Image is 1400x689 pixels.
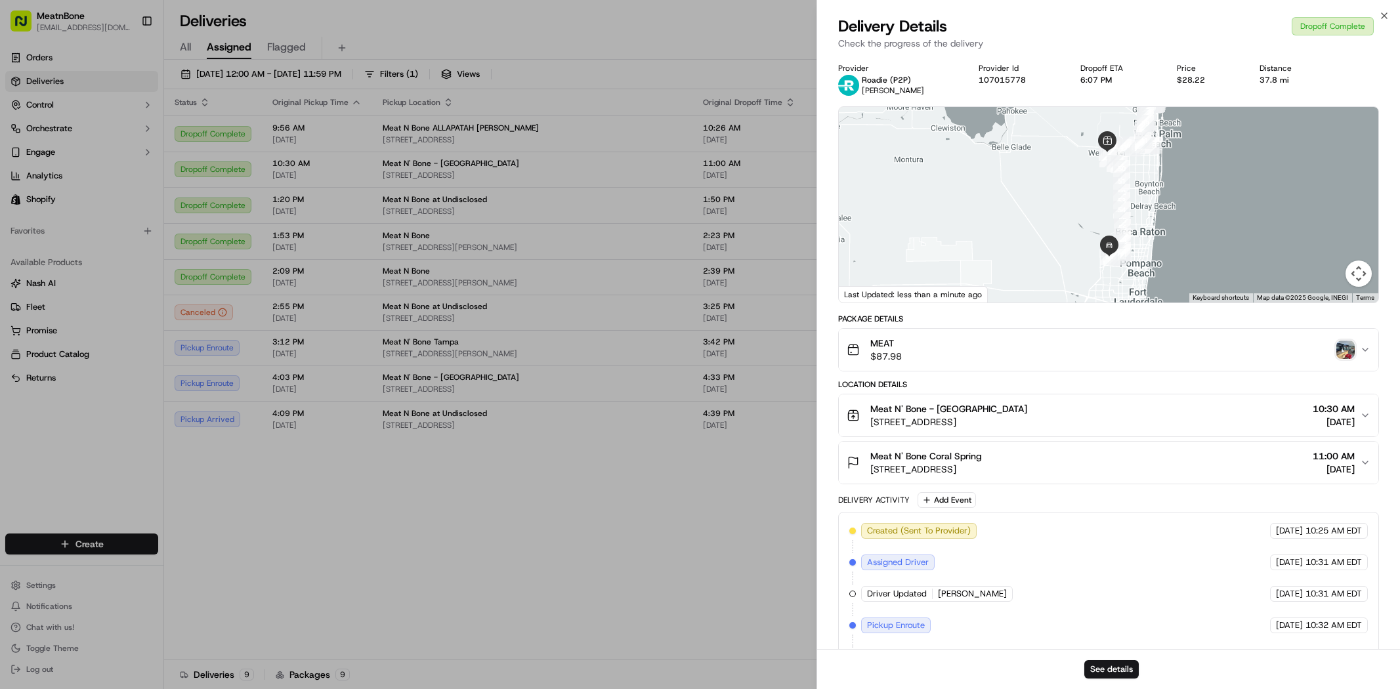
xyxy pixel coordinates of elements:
[838,37,1379,50] p: Check the progress of the delivery
[1257,294,1348,301] span: Map data ©2025 Google, INEGI
[1137,115,1154,132] div: 39
[862,75,924,85] p: Roadie (P2P)
[1118,136,1135,154] div: 46
[1336,341,1355,359] img: photo_proof_of_delivery image
[1113,192,1130,209] div: 53
[1111,156,1128,173] div: 49
[870,463,982,476] span: [STREET_ADDRESS]
[1260,63,1325,73] div: Distance
[842,285,885,303] a: Open this area in Google Maps (opens a new window)
[842,285,885,303] img: Google
[870,415,1027,428] span: [STREET_ADDRESS]
[1113,248,1130,265] div: 62
[870,402,1027,415] span: Meat N' Bone - [GEOGRAPHIC_DATA]
[1113,201,1130,219] div: 54
[839,286,988,303] div: Last Updated: less than a minute ago
[867,525,971,537] span: Created (Sent To Provider)
[838,379,1379,390] div: Location Details
[838,314,1379,324] div: Package Details
[839,329,1378,371] button: MEAT$87.98photo_proof_of_delivery image
[838,16,947,37] span: Delivery Details
[1313,449,1355,463] span: 11:00 AM
[979,75,1026,85] button: 107015778
[1101,248,1118,265] div: 65
[1099,150,1116,167] div: 47
[1193,293,1249,303] button: Keyboard shortcuts
[862,85,924,96] span: [PERSON_NAME]
[1134,122,1151,139] div: 6
[1276,525,1303,537] span: [DATE]
[979,63,1059,73] div: Provider Id
[1137,109,1154,126] div: 37
[1114,244,1131,261] div: 61
[1305,525,1362,537] span: 10:25 AM EDT
[867,588,927,600] span: Driver Updated
[1135,132,1153,149] div: 41
[1177,63,1239,73] div: Price
[1084,660,1139,679] button: See details
[1114,234,1131,251] div: 59
[1135,118,1153,135] div: 7
[938,588,1007,600] span: [PERSON_NAME]
[1114,242,1131,259] div: 60
[839,394,1378,436] button: Meat N' Bone - [GEOGRAPHIC_DATA][STREET_ADDRESS]10:30 AM[DATE]
[1113,184,1130,201] div: 52
[1080,63,1156,73] div: Dropoff ETA
[1114,232,1131,249] div: 58
[870,449,982,463] span: Meat N' Bone Coral Spring
[1145,136,1162,154] div: 21
[1177,75,1239,85] div: $28.22
[1305,588,1362,600] span: 10:31 AM EDT
[1114,228,1131,245] div: 57
[918,492,976,508] button: Add Event
[870,337,902,350] span: MEAT
[1356,294,1374,301] a: Terms (opens in new tab)
[1305,556,1362,568] span: 10:31 AM EDT
[870,350,902,363] span: $87.98
[838,63,958,73] div: Provider
[1114,212,1131,229] div: 55
[1114,219,1131,236] div: 56
[1313,463,1355,476] span: [DATE]
[1346,261,1372,287] button: Map camera controls
[1276,556,1303,568] span: [DATE]
[839,442,1378,484] button: Meat N' Bone Coral Spring[STREET_ADDRESS]11:00 AM[DATE]
[1276,588,1303,600] span: [DATE]
[1260,75,1325,85] div: 37.8 mi
[1276,619,1303,631] span: [DATE]
[1305,619,1362,631] span: 10:32 AM EDT
[1080,75,1156,85] div: 6:07 PM
[1113,160,1130,177] div: 50
[838,495,910,505] div: Delivery Activity
[1313,402,1355,415] span: 10:30 AM
[867,619,925,631] span: Pickup Enroute
[867,556,929,568] span: Assigned Driver
[838,75,859,96] img: roadie-logo-v2.jpg
[1107,155,1124,172] div: 48
[1313,415,1355,428] span: [DATE]
[1113,173,1130,190] div: 51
